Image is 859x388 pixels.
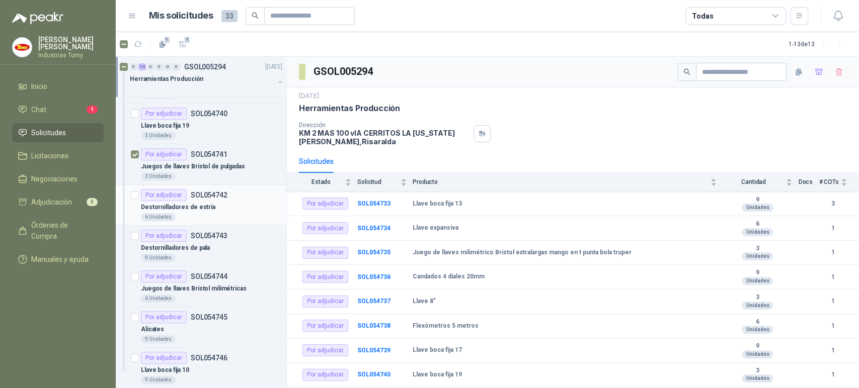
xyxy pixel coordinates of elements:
[31,150,68,161] span: Licitaciones
[299,91,319,101] p: [DATE]
[819,199,847,209] b: 3
[299,103,400,114] p: Herramientas Producción
[299,122,470,129] p: Dirección
[819,370,847,379] b: 1
[723,220,792,228] b: 6
[12,216,104,246] a: Órdenes de Compra
[692,11,713,22] div: Todas
[413,178,709,185] span: Producto
[130,63,137,70] div: 0
[819,272,847,282] b: 1
[141,295,176,303] div: 6 Unidades
[164,63,172,70] div: 0
[141,243,210,253] p: Destornilladores de pala
[819,173,859,191] th: # COTs
[357,225,391,232] a: SOL054734
[302,247,348,259] div: Por adjudicar
[357,178,399,185] span: Solicitud
[723,318,792,326] b: 6
[141,352,187,364] div: Por adjudicar
[12,100,104,119] a: Chat1
[130,61,284,93] a: 0 14 0 0 0 0 GSOL005294[DATE] Herramientas Producción
[221,10,238,22] span: 33
[141,254,176,262] div: 9 Unidades
[742,252,773,260] div: Unidades
[798,173,819,191] th: Docs
[252,12,259,19] span: search
[302,369,348,381] div: Por adjudicar
[413,298,436,306] b: Llave 8"
[287,173,357,191] th: Estado
[141,132,176,140] div: 3 Unidades
[723,367,792,375] b: 3
[184,36,191,44] span: 1
[357,249,391,256] a: SOL054735
[141,284,247,294] p: Juegos de llaves Bristol milimétricas
[12,192,104,212] a: Adjudicación8
[302,320,348,332] div: Por adjudicar
[819,224,847,233] b: 1
[265,62,282,72] p: [DATE]
[314,64,374,79] h3: GSOL005294
[299,156,334,167] div: Solicitudes
[723,269,792,277] b: 9
[138,63,146,70] div: 14
[357,322,391,329] b: SOL054738
[38,52,104,58] p: Industrias Tomy
[164,36,171,44] span: 1
[191,314,227,321] p: SOL054745
[357,298,391,305] a: SOL054737
[116,226,286,266] a: Por adjudicarSOL054743Destornilladores de pala9 Unidades
[154,36,171,52] button: 1
[357,200,391,207] b: SOL054733
[302,344,348,356] div: Por adjudicar
[357,273,391,280] b: SOL054736
[141,162,245,171] p: Juegos de llaves Bristol de pulgadas
[413,346,462,354] b: Llave boca fija 17
[31,127,66,138] span: Solicitudes
[141,108,187,120] div: Por adjudicar
[191,191,227,199] p: SOL054742
[742,277,773,285] div: Unidades
[723,342,792,350] b: 9
[12,77,104,96] a: Inicio
[31,220,94,242] span: Órdenes de Compra
[723,196,792,204] b: 9
[299,178,343,185] span: Estado
[302,271,348,283] div: Por adjudicar
[742,374,773,382] div: Unidades
[13,38,32,57] img: Company Logo
[357,347,391,354] a: SOL054739
[173,63,180,70] div: 0
[184,63,226,70] p: GSOL005294
[147,63,154,70] div: 0
[141,189,187,201] div: Por adjudicar
[141,148,187,160] div: Por adjudicar
[789,36,847,52] div: 1 - 13 de 13
[413,173,723,191] th: Producto
[116,266,286,307] a: Por adjudicarSOL054744Juegos de llaves Bristol milimétricas6 Unidades
[12,12,63,24] img: Logo peakr
[819,321,847,331] b: 1
[31,173,77,184] span: Negociaciones
[141,270,187,282] div: Por adjudicar
[819,346,847,355] b: 1
[413,200,462,208] b: Llave boca fija 13
[141,365,189,375] p: Llave boca fija 10
[357,371,391,378] a: SOL054740
[141,325,164,334] p: Alicates
[742,302,773,310] div: Unidades
[141,172,176,180] div: 3 Unidades
[819,297,847,306] b: 1
[141,376,176,384] div: 9 Unidades
[742,326,773,334] div: Unidades
[302,296,348,308] div: Por adjudicar
[302,222,348,234] div: Por adjudicar
[413,322,479,330] b: Flexómetros 5 metros
[742,350,773,358] div: Unidades
[116,307,286,348] a: Por adjudicarSOL054745Alicates9 Unidades
[413,224,458,232] b: Llave expansiva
